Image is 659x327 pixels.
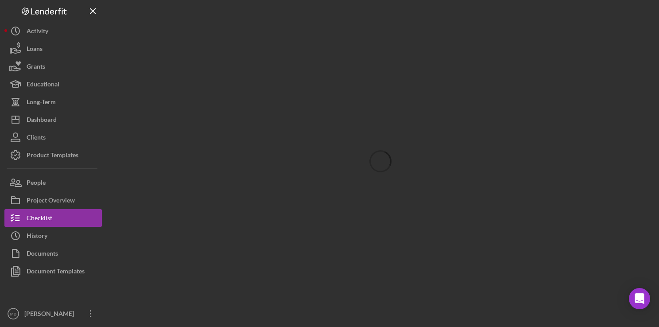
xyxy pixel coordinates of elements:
div: Activity [27,22,48,42]
button: Document Templates [4,262,102,280]
button: People [4,174,102,191]
button: Project Overview [4,191,102,209]
button: Long-Term [4,93,102,111]
button: Product Templates [4,146,102,164]
button: Dashboard [4,111,102,128]
button: Educational [4,75,102,93]
div: History [27,227,47,247]
div: Grants [27,58,45,78]
div: Product Templates [27,146,78,166]
div: Project Overview [27,191,75,211]
div: Document Templates [27,262,85,282]
button: Grants [4,58,102,75]
div: Dashboard [27,111,57,131]
button: Loans [4,40,102,58]
div: Loans [27,40,43,60]
div: Open Intercom Messenger [629,288,650,309]
div: [PERSON_NAME] [22,305,80,325]
div: Clients [27,128,46,148]
text: MB [10,311,16,316]
button: History [4,227,102,245]
button: Documents [4,245,102,262]
button: Clients [4,128,102,146]
button: Activity [4,22,102,40]
div: Documents [27,245,58,265]
div: Long-Term [27,93,56,113]
button: MB[PERSON_NAME] [4,305,102,323]
div: Checklist [27,209,52,229]
button: Checklist [4,209,102,227]
div: People [27,174,46,194]
div: Educational [27,75,59,95]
